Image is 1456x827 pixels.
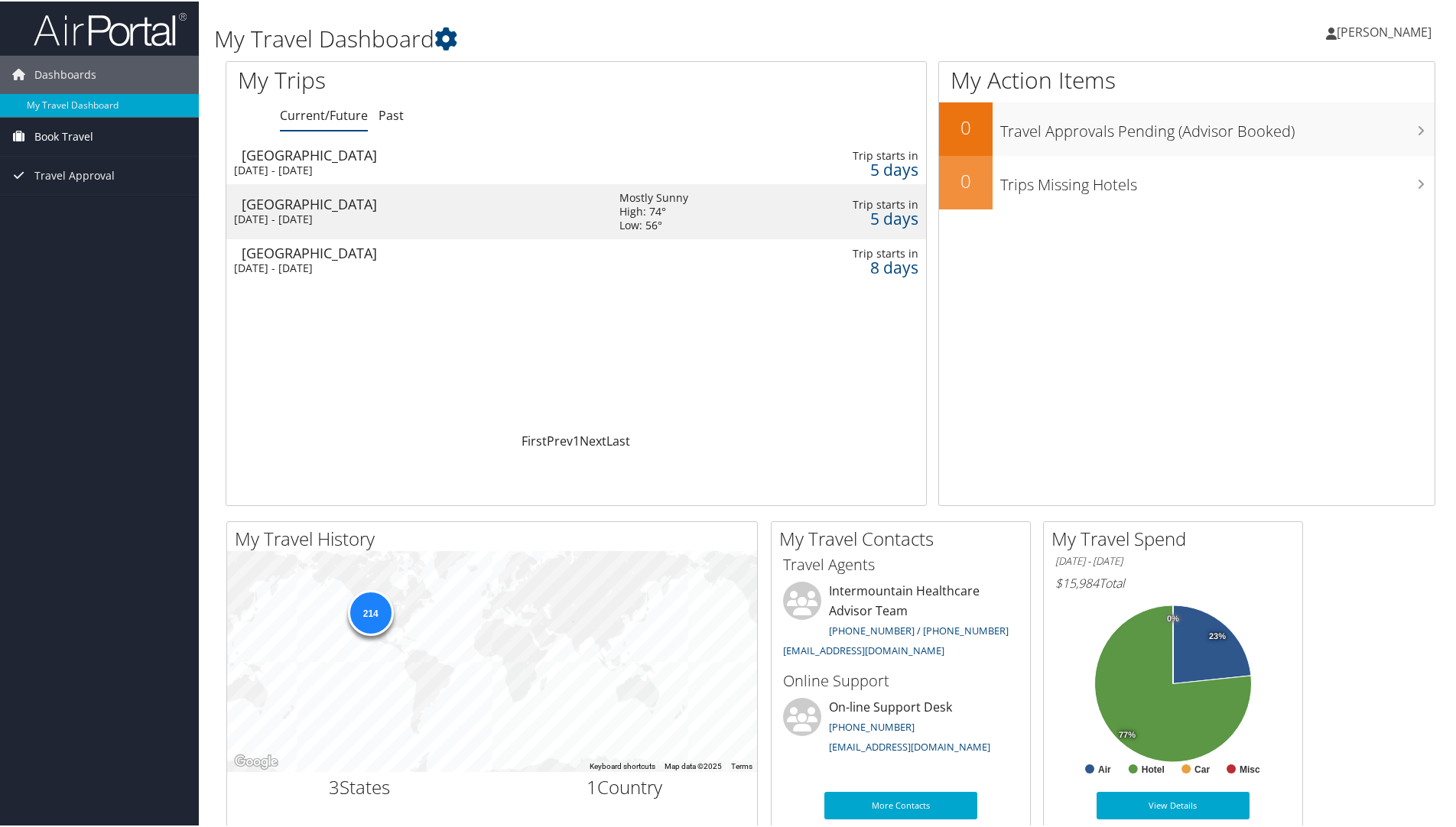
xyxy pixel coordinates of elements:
[939,167,993,193] h2: 0
[798,148,918,161] div: Trip starts in
[231,751,281,770] img: Google
[1051,524,1302,550] h2: My Travel Spend
[829,622,1009,636] a: [PHONE_NUMBER] / [PHONE_NUMBER]
[824,790,977,818] a: More Contacts
[1055,573,1099,590] span: $15,984
[1055,573,1291,590] h6: Total
[619,190,688,203] div: Mostly Sunny
[214,21,1036,54] h1: My Travel Dashboard
[829,718,915,732] a: [PHONE_NUMBER]
[34,155,115,193] span: Travel Approval
[238,63,623,95] h1: My Trips
[34,54,96,92] span: Dashboards
[939,63,1435,95] h1: My Action Items
[606,431,630,448] a: Last
[522,431,547,448] a: First
[829,738,990,752] a: [EMAIL_ADDRESS][DOMAIN_NAME]
[1119,729,1136,738] tspan: 77%
[1240,763,1260,773] text: Misc
[547,431,573,448] a: Prev
[619,203,688,217] div: High: 74°
[798,259,918,273] div: 8 days
[242,196,604,209] div: [GEOGRAPHIC_DATA]
[235,524,757,550] h2: My Travel History
[242,147,604,161] div: [GEOGRAPHIC_DATA]
[798,196,918,210] div: Trip starts in
[590,760,655,770] button: Keyboard shortcuts
[1000,112,1435,141] h3: Travel Approvals Pending (Advisor Booked)
[779,524,1030,550] h2: My Travel Contacts
[783,669,1019,690] h3: Online Support
[775,696,1026,759] li: On-line Support Desk
[1098,763,1111,773] text: Air
[783,642,944,656] a: [EMAIL_ADDRESS][DOMAIN_NAME]
[1097,790,1250,818] a: View Details
[34,10,187,46] img: airportal-logo.png
[234,260,596,274] div: [DATE] - [DATE]
[1055,553,1291,567] h6: [DATE] - [DATE]
[798,161,918,175] div: 5 days
[329,773,340,798] span: 3
[1194,763,1210,773] text: Car
[573,431,580,448] a: 1
[379,105,404,122] a: Past
[798,210,918,224] div: 5 days
[731,761,752,769] a: Terms (opens in new tab)
[34,116,93,154] span: Book Travel
[1337,22,1432,39] span: [PERSON_NAME]
[1142,763,1165,773] text: Hotel
[347,589,393,634] div: 214
[1326,8,1447,54] a: [PERSON_NAME]
[783,553,1019,574] h3: Travel Agents
[665,761,722,769] span: Map data ©2025
[798,245,918,259] div: Trip starts in
[939,113,993,139] h2: 0
[1000,165,1435,194] h3: Trips Missing Hotels
[504,773,746,799] h2: Country
[939,101,1435,154] a: 0Travel Approvals Pending (Advisor Booked)
[280,105,368,122] a: Current/Future
[580,431,606,448] a: Next
[234,211,596,225] div: [DATE] - [DATE]
[587,773,597,798] span: 1
[619,217,688,231] div: Low: 56°
[775,580,1026,662] li: Intermountain Healthcare Advisor Team
[939,154,1435,208] a: 0Trips Missing Hotels
[242,245,604,258] div: [GEOGRAPHIC_DATA]
[234,162,596,176] div: [DATE] - [DATE]
[231,751,281,770] a: Open this area in Google Maps (opens a new window)
[1167,613,1179,622] tspan: 0%
[239,773,481,799] h2: States
[1209,631,1226,640] tspan: 23%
